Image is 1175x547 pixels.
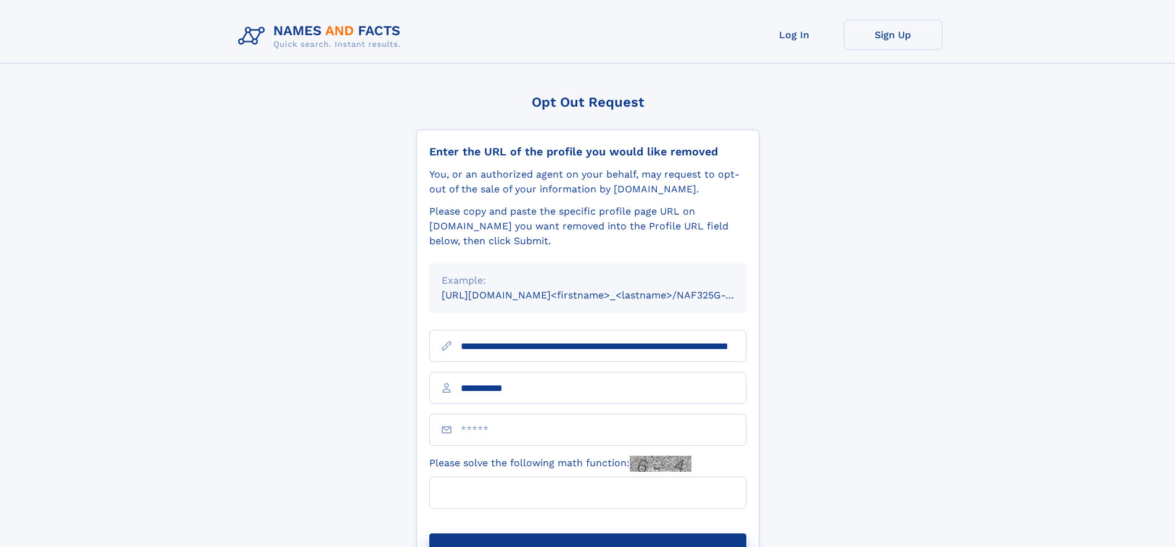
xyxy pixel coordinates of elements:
a: Log In [745,20,844,50]
div: Please copy and paste the specific profile page URL on [DOMAIN_NAME] you want removed into the Pr... [429,204,746,249]
div: You, or an authorized agent on your behalf, may request to opt-out of the sale of your informatio... [429,167,746,197]
a: Sign Up [844,20,942,50]
small: [URL][DOMAIN_NAME]<firstname>_<lastname>/NAF325G-xxxxxxxx [442,289,770,301]
div: Enter the URL of the profile you would like removed [429,145,746,158]
label: Please solve the following math function: [429,456,691,472]
img: Logo Names and Facts [233,20,411,53]
div: Opt Out Request [416,94,759,110]
div: Example: [442,273,734,288]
